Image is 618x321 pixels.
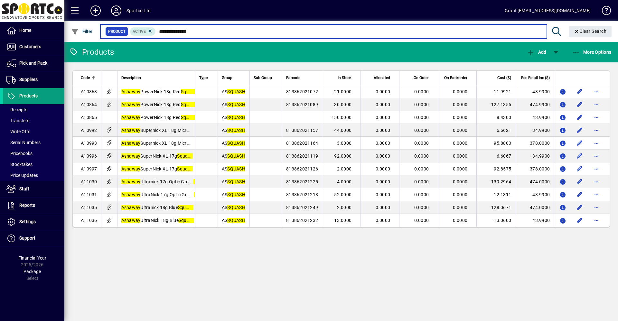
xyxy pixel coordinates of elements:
button: More options [591,202,602,213]
button: Edit [575,87,585,97]
span: 813862021157 [286,128,318,133]
span: Barcode [286,74,300,81]
span: 0.0000 [453,218,468,223]
span: PowerNick 18g Red String Reel 110m [121,102,232,107]
td: 474.0000 [515,175,554,188]
button: More Options [571,46,613,58]
em: Squash [181,115,197,120]
span: 0.0000 [414,89,429,94]
span: Clear Search [574,29,607,34]
a: Serial Numbers [3,137,64,148]
span: 0.0000 [376,218,390,223]
em: Ashaway [121,192,141,197]
span: 813862021225 [286,179,318,184]
span: 150.0000 [332,115,351,120]
button: Edit [575,138,585,148]
em: Ashaway [121,153,141,159]
span: Filter [71,29,93,34]
span: AS [222,89,245,94]
button: More options [591,215,602,225]
button: Edit [575,112,585,123]
em: Squash [178,205,194,210]
span: Group [222,74,232,81]
button: More options [591,125,602,135]
button: Edit [575,151,585,161]
a: Staff [3,181,64,197]
div: Barcode [286,74,318,81]
span: Description [121,74,141,81]
em: SQUASH [227,179,245,184]
span: Supernick XL 18g Micro Yel String Reel 110m [121,141,247,146]
td: 378.0000 [515,137,554,150]
span: Serial Numbers [6,140,41,145]
div: Allocated [365,74,396,81]
div: Products [69,47,114,57]
td: 92.8575 [476,162,515,175]
button: More options [591,177,602,187]
span: 2.0000 [337,166,352,171]
span: Suppliers [19,77,38,82]
a: Receipts [3,104,64,115]
td: 34.9900 [515,150,554,162]
span: AS [222,153,245,159]
span: 0.0000 [453,141,468,146]
span: AS [222,166,245,171]
span: Financial Year [18,255,46,261]
button: Filter [70,26,94,37]
span: Ultranick 17g Optic Green String Reel 110m [121,179,244,184]
span: 813862021232 [286,218,318,223]
span: More Options [572,50,612,55]
span: 0.0000 [376,166,390,171]
button: More options [591,99,602,110]
span: Active [133,29,146,34]
td: 127.1355 [476,98,515,111]
span: UltraNick 18g Blue String Set 9m [121,218,222,223]
button: Edit [575,125,585,135]
span: 0.0000 [453,89,468,94]
span: 4.0000 [337,179,352,184]
span: 0.0000 [414,141,429,146]
span: UltraNick 17g Optic Green String Set 9m [121,192,238,197]
span: 0.0000 [414,128,429,133]
span: Receipts [6,107,27,112]
span: 0.0000 [453,166,468,171]
em: Ashaway [121,102,141,107]
span: A10864 [81,102,97,107]
span: A10865 [81,115,97,120]
button: More options [591,189,602,200]
td: 43.9900 [515,85,554,98]
button: More options [591,87,602,97]
div: Sportco Ltd [126,5,151,16]
span: 813862021164 [286,141,318,146]
div: Grant [EMAIL_ADDRESS][DOMAIN_NAME] [505,5,591,16]
button: Edit [575,215,585,225]
span: 0.0000 [453,102,468,107]
span: AS [222,102,245,107]
span: A11031 [81,192,97,197]
div: Description [121,74,192,81]
button: Edit [575,202,585,213]
td: 43.9900 [515,188,554,201]
a: Home [3,23,64,39]
em: Squash [193,179,209,184]
td: 11.9921 [476,85,515,98]
a: Price Updates [3,170,64,181]
span: 0.0000 [414,153,429,159]
a: Pricebooks [3,148,64,159]
span: 0.0000 [376,205,390,210]
span: Transfers [6,118,29,123]
td: 34.9900 [515,124,554,137]
em: Squash [181,89,197,94]
a: Support [3,230,64,246]
button: Edit [575,164,585,174]
em: Squash [194,192,210,197]
span: 813862021072 [286,89,318,94]
span: Type [199,74,208,81]
span: 813862021249 [286,205,318,210]
span: 813862021119 [286,153,318,159]
span: PowerNick 18g Red String Set 9m [121,89,224,94]
em: SQUASH [227,153,245,159]
td: 8.4300 [476,111,515,124]
span: Package [23,269,41,274]
span: 21.0000 [334,89,351,94]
